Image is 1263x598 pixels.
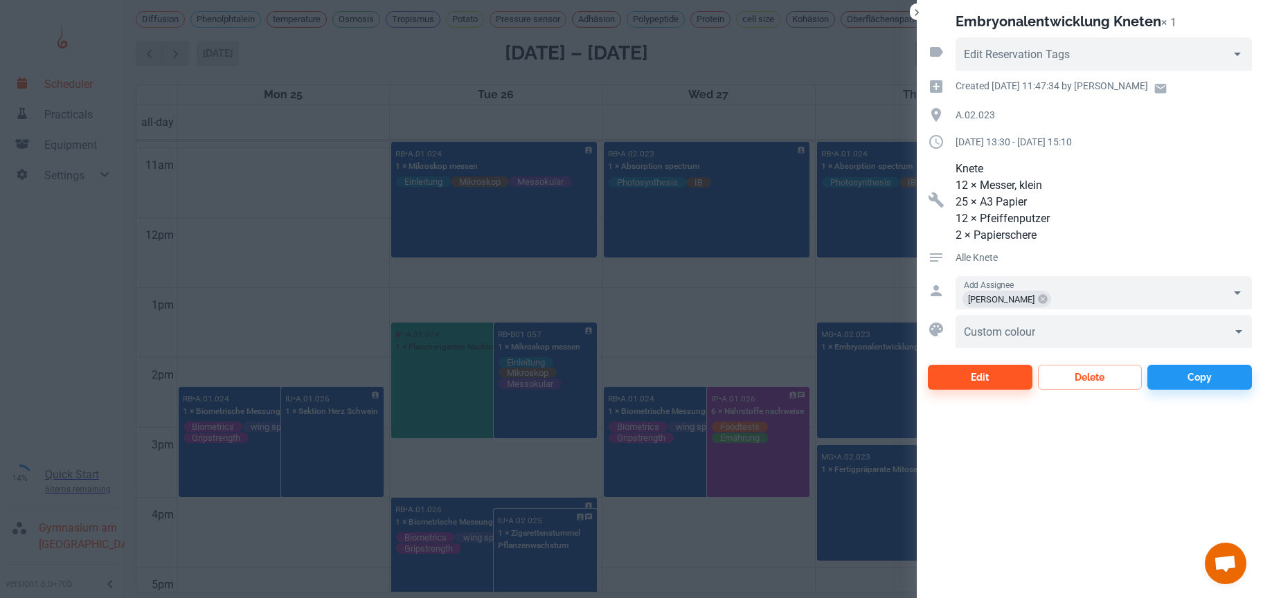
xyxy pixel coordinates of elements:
[928,44,944,60] svg: Reservation tags
[956,78,1148,93] p: Created [DATE] 11:47:34 by [PERSON_NAME]
[962,291,1040,307] span: [PERSON_NAME]
[928,78,944,95] svg: Creation time
[928,282,944,299] svg: Assigned to
[928,192,944,208] svg: Resources
[928,321,944,338] svg: Custom colour
[1205,543,1246,584] a: Chat öffnen
[956,13,1161,30] h2: Embryonalentwicklung Kneten
[956,177,1252,194] p: 12 × Messer, klein
[1161,16,1176,29] p: × 1
[956,227,1252,244] p: 2 × Papierschere
[1228,283,1247,302] button: Open
[956,161,1252,177] p: Knete
[956,250,1252,265] p: Alle Knete
[964,279,1014,291] label: Add Assignee
[962,291,1051,307] div: [PERSON_NAME]
[956,210,1252,227] p: 12 × Pfeiffenputzer
[1147,365,1252,390] button: Copy
[956,107,1252,123] p: A.02.023
[928,107,944,123] svg: Location
[1148,76,1173,101] a: Email user
[956,134,1252,149] p: [DATE] 13:30 - [DATE] 15:10
[928,134,944,150] svg: Duration
[956,315,1252,348] div: ​
[1038,365,1143,390] button: Delete
[956,194,1252,210] p: 25 × A3 Papier
[928,249,944,266] svg: Activity comment
[910,6,924,19] button: Close
[1228,44,1247,64] button: Open
[928,365,1032,390] button: Edit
